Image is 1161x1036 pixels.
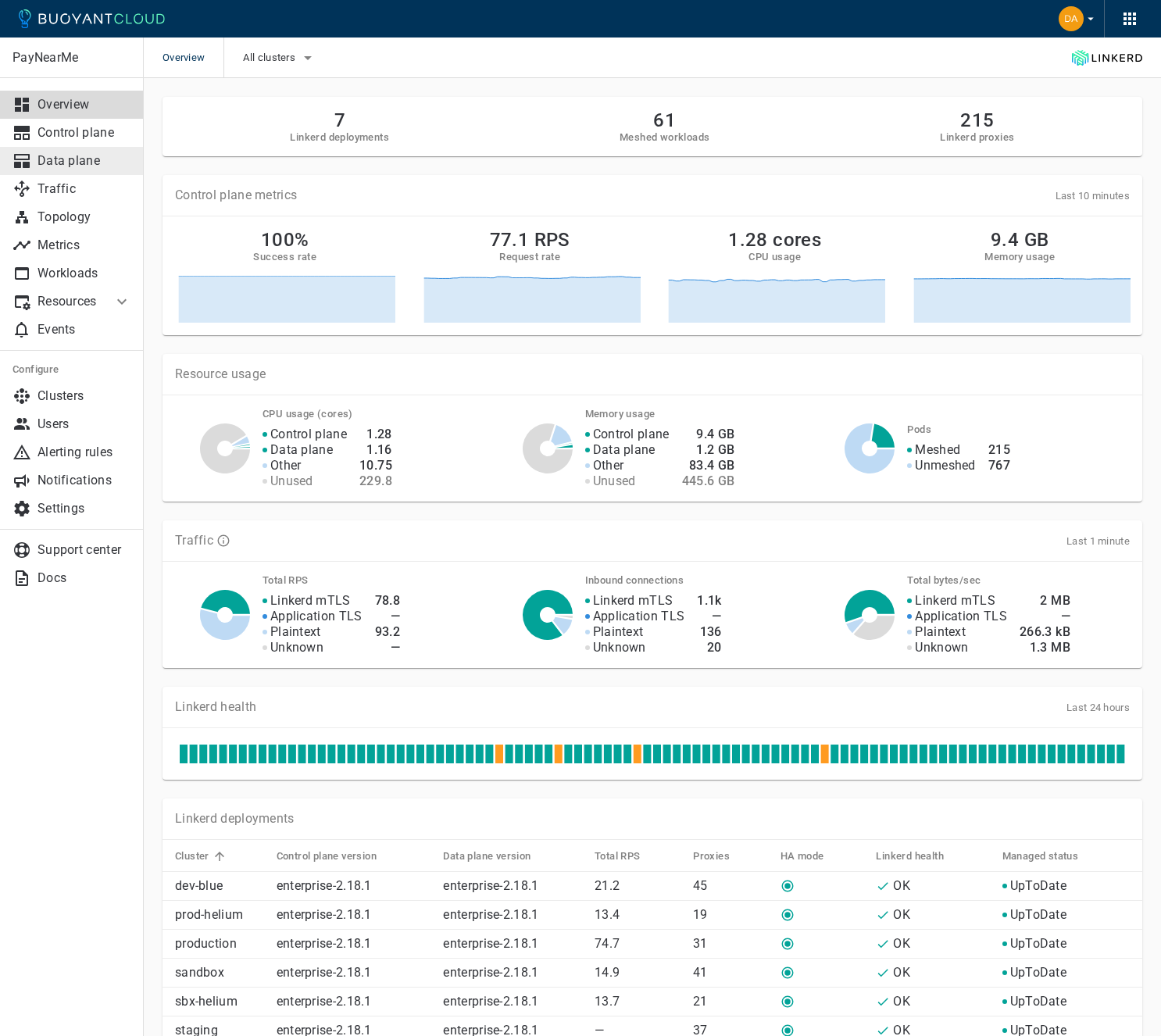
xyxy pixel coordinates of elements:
[420,229,641,323] a: 77.1 RPSRequest rate
[38,388,131,404] p: Clusters
[270,593,351,609] p: Linkerd mTLS
[697,640,722,656] h4: 20
[270,458,302,473] p: Other
[1010,907,1066,923] p: UpToDate
[893,965,910,981] p: OK
[693,849,750,863] span: Proxies
[1010,878,1066,894] p: UpToDate
[38,501,131,516] p: Settings
[593,624,644,640] p: Plaintext
[682,427,735,442] h4: 9.4 GB
[38,266,131,281] p: Workloads
[490,229,570,251] h2: 77.1 RPS
[175,366,1130,382] p: Resource usage
[175,849,230,863] span: Cluster
[277,878,372,893] a: enterprise-2.18.1
[781,850,824,863] h5: HA mode
[277,965,372,980] a: enterprise-2.18.1
[893,936,910,952] p: OK
[443,849,551,863] span: Data plane version
[876,850,944,863] h5: Linkerd health
[781,849,845,863] span: HA mode
[910,229,1131,323] a: 9.4 GBMemory usage
[175,878,264,894] p: dev-blue
[593,458,624,473] p: Other
[693,878,767,894] p: 45
[595,936,681,952] p: 74.7
[163,38,223,78] span: Overview
[175,188,297,203] p: Control plane metrics
[270,442,333,458] p: Data plane
[697,624,722,640] h4: 136
[1059,6,1084,31] img: Dann Bohn
[175,994,264,1009] p: sbx-helium
[988,458,1010,473] h4: 767
[375,640,401,656] h4: —
[682,442,735,458] h4: 1.2 GB
[270,473,313,489] p: Unused
[915,624,966,640] p: Plaintext
[697,593,722,609] h4: 1.1k
[1066,702,1130,713] span: Last 24 hours
[1020,593,1070,609] h4: 2 MB
[1010,994,1066,1009] p: UpToDate
[277,994,372,1009] a: enterprise-2.18.1
[876,849,964,863] span: Linkerd health
[693,965,767,981] p: 41
[13,363,131,376] h5: Configure
[261,229,309,251] h2: 100%
[595,965,681,981] p: 14.9
[359,458,392,473] h4: 10.75
[665,229,885,323] a: 1.28 coresCPU usage
[940,109,1014,131] h2: 215
[375,624,401,640] h4: 93.2
[175,907,264,923] p: prod-helium
[175,811,295,827] p: Linkerd deployments
[991,229,1048,251] h2: 9.4 GB
[593,442,656,458] p: Data plane
[270,624,321,640] p: Plaintext
[175,936,264,952] p: production
[620,131,709,144] h5: Meshed workloads
[748,251,801,263] h5: CPU usage
[1010,936,1066,952] p: UpToDate
[443,850,530,863] h5: Data plane version
[359,442,392,458] h4: 1.16
[290,131,389,144] h5: Linkerd deployments
[38,445,131,460] p: Alerting rules
[38,473,131,488] p: Notifications
[893,994,910,1009] p: OK
[984,251,1055,263] h5: Memory usage
[38,153,131,169] p: Data plane
[375,609,401,624] h4: —
[595,994,681,1009] p: 13.7
[693,936,767,952] p: 31
[243,46,317,70] button: All clusters
[728,229,821,251] h2: 1.28 cores
[915,640,968,656] p: Unknown
[693,907,767,923] p: 19
[277,936,372,951] a: enterprise-2.18.1
[940,131,1014,144] h5: Linkerd proxies
[893,878,910,894] p: OK
[38,238,131,253] p: Metrics
[270,609,363,624] p: Application TLS
[1020,624,1070,640] h4: 266.3 kB
[593,640,646,656] p: Unknown
[682,473,735,489] h4: 445.6 GB
[359,427,392,442] h4: 1.28
[595,878,681,894] p: 21.2
[693,850,730,863] h5: Proxies
[1002,849,1099,863] span: Managed status
[1020,640,1070,656] h4: 1.3 MB
[359,473,392,489] h4: 229.8
[1020,609,1070,624] h4: —
[38,181,131,197] p: Traffic
[595,849,661,863] span: Total RPS
[893,907,910,923] p: OK
[38,209,131,225] p: Topology
[988,442,1010,458] h4: 215
[499,251,560,263] h5: Request rate
[38,570,131,586] p: Docs
[1010,965,1066,981] p: UpToDate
